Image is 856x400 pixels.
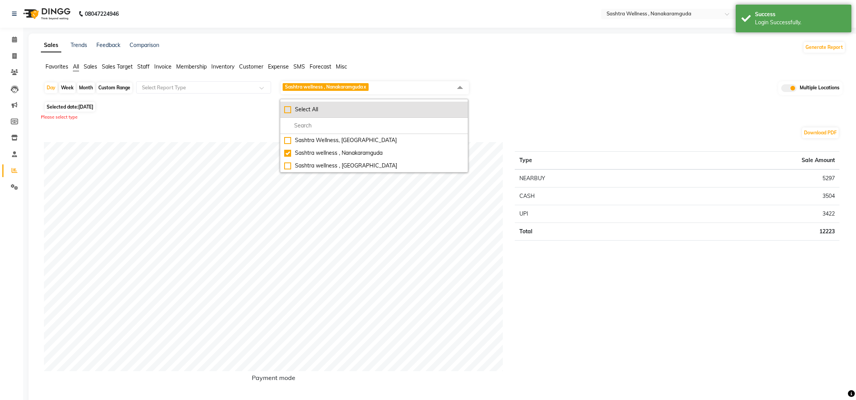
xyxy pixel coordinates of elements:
[102,63,133,70] span: Sales Target
[284,149,464,157] div: Sashtra wellness , Nanakaramguda
[154,63,172,70] span: Invoice
[45,82,57,93] div: Day
[239,63,263,70] span: Customer
[336,63,347,70] span: Misc
[802,127,839,138] button: Download PDF
[285,84,363,90] span: Sashtra wellness , Nanakaramguda
[662,223,839,241] td: 12223
[137,63,150,70] span: Staff
[211,63,234,70] span: Inventory
[515,205,662,223] td: UPI
[284,122,464,130] input: multiselect-search
[800,84,839,92] span: Multiple Locations
[77,82,95,93] div: Month
[293,63,305,70] span: SMS
[20,3,72,25] img: logo
[71,42,87,49] a: Trends
[96,82,132,93] div: Custom Range
[515,187,662,205] td: CASH
[284,162,464,170] div: Sashtra wellness , [GEOGRAPHIC_DATA]
[755,10,846,18] div: Success
[363,84,366,90] a: x
[755,18,846,27] div: Login Successfully.
[45,102,95,112] span: Selected date:
[515,169,662,187] td: NEARBUY
[662,187,839,205] td: 3504
[662,152,839,170] th: Sale Amount
[176,63,207,70] span: Membership
[41,38,61,52] a: Sales
[515,223,662,241] td: Total
[45,63,68,70] span: Favorites
[44,374,503,385] h6: Payment mode
[59,82,76,93] div: Week
[96,42,120,49] a: Feedback
[84,63,97,70] span: Sales
[85,3,119,25] b: 08047224946
[130,42,159,49] a: Comparison
[73,63,79,70] span: All
[662,169,839,187] td: 5297
[268,63,289,70] span: Expense
[662,205,839,223] td: 3422
[310,63,331,70] span: Forecast
[284,136,464,144] div: Sashtra Wellness, [GEOGRAPHIC_DATA]
[78,104,93,110] span: [DATE]
[41,114,846,121] div: Please select type
[804,42,845,53] button: Generate Report
[515,152,662,170] th: Type
[284,105,464,114] div: Select All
